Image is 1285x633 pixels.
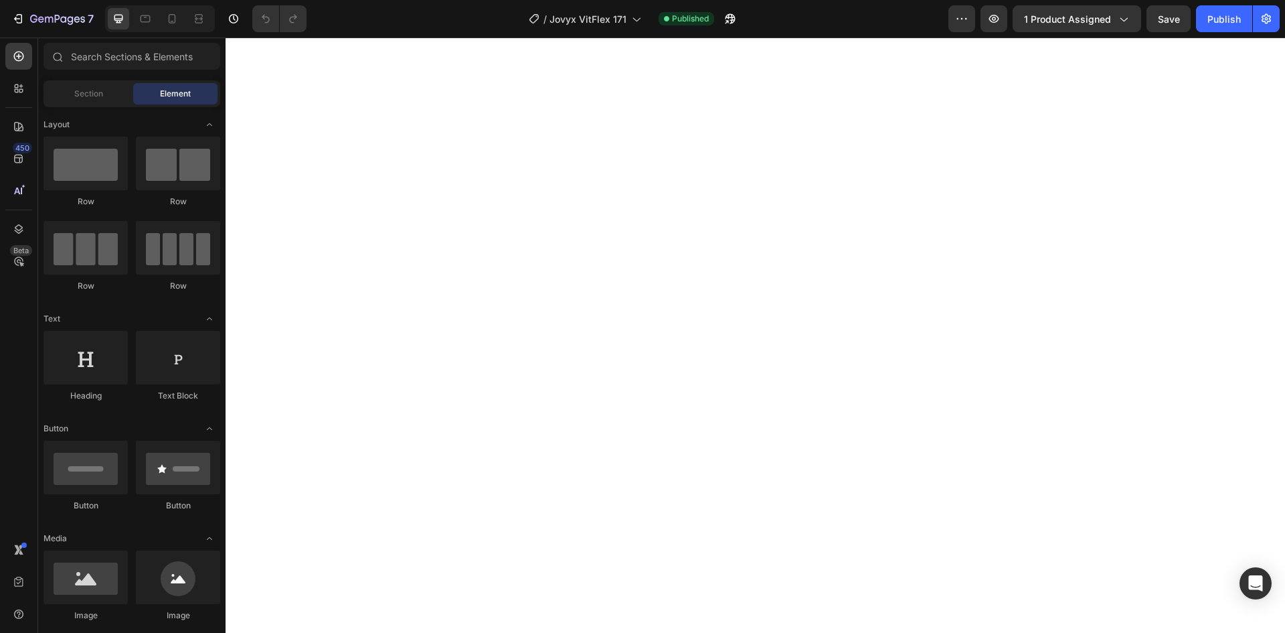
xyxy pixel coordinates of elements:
[1239,567,1272,600] div: Open Intercom Messenger
[1158,13,1180,25] span: Save
[44,390,128,402] div: Heading
[44,500,128,512] div: Button
[1146,5,1191,32] button: Save
[88,11,94,27] p: 7
[160,88,191,100] span: Element
[549,12,626,26] span: Jovyx VitFlex 171
[136,610,220,622] div: Image
[1013,5,1141,32] button: 1 product assigned
[1207,12,1241,26] div: Publish
[74,88,103,100] span: Section
[5,5,100,32] button: 7
[44,313,60,325] span: Text
[44,280,128,292] div: Row
[672,13,709,25] span: Published
[44,119,70,131] span: Layout
[136,196,220,208] div: Row
[44,610,128,622] div: Image
[44,196,128,208] div: Row
[136,500,220,512] div: Button
[199,418,220,439] span: Toggle open
[199,528,220,549] span: Toggle open
[13,143,32,153] div: 450
[252,5,307,32] div: Undo/Redo
[1024,12,1111,26] span: 1 product assigned
[44,533,67,545] span: Media
[226,38,1285,633] iframe: Design area
[44,43,220,70] input: Search Sections & Elements
[199,308,220,330] span: Toggle open
[136,280,220,292] div: Row
[136,390,220,402] div: Text Block
[10,245,32,256] div: Beta
[1196,5,1252,32] button: Publish
[543,12,547,26] span: /
[44,423,68,435] span: Button
[199,114,220,135] span: Toggle open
